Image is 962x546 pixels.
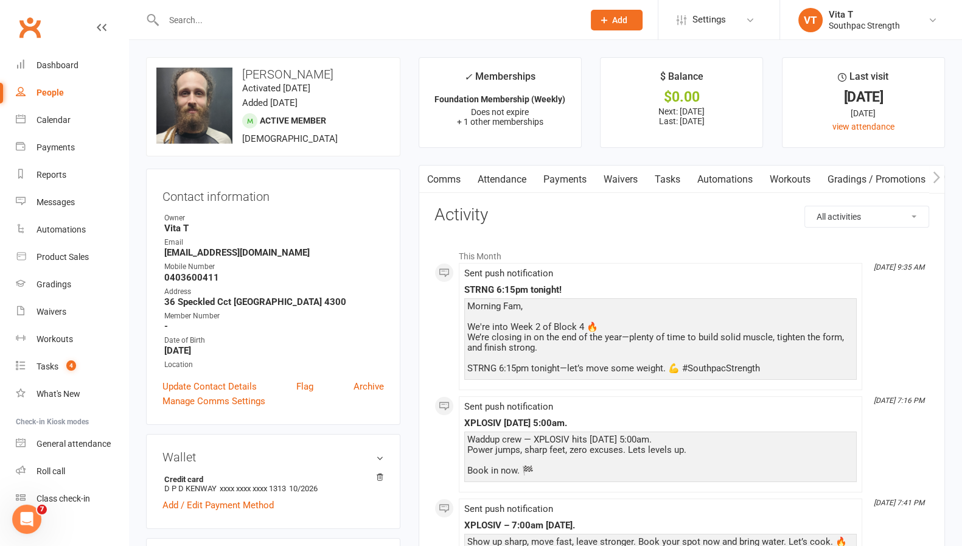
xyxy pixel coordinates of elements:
i: ✓ [464,71,472,83]
div: Class check-in [37,494,90,503]
div: Owner [164,212,384,224]
a: Tasks [646,166,689,194]
div: Location [164,359,384,371]
strong: [EMAIL_ADDRESS][DOMAIN_NAME] [164,247,384,258]
strong: Foundation Membership (Weekly) [434,94,565,104]
div: [DATE] [793,107,933,120]
strong: - [164,321,384,332]
strong: Credit card [164,475,378,484]
a: Gradings [16,271,128,298]
div: Mobile Number [164,261,384,273]
h3: Contact information [162,185,384,203]
a: Attendance [469,166,535,194]
div: Payments [37,142,75,152]
li: This Month [434,243,929,263]
div: Product Sales [37,252,89,262]
div: STRNG 6:15pm tonight! [464,285,857,295]
a: Waivers [595,166,646,194]
a: Manage Comms Settings [162,394,265,408]
div: Member Number [164,310,384,322]
span: Does not expire [471,107,529,117]
a: Workouts [761,166,819,194]
div: Address [164,286,384,298]
span: 10/2026 [289,484,318,493]
li: D P D KENWAY [162,473,384,495]
span: 7 [37,505,47,514]
i: [DATE] 7:41 PM [874,499,924,507]
a: Product Sales [16,243,128,271]
a: Messages [16,189,128,216]
div: Waivers [37,307,66,317]
div: Dashboard [37,60,78,70]
span: Active member [260,116,326,125]
a: Add / Edit Payment Method [162,498,274,513]
div: Date of Birth [164,335,384,346]
div: Morning Fam, We're into Week 2 of Block 4 🔥 We’re closing in on the end of the year—plenty of tim... [467,301,854,374]
time: Added [DATE] [242,97,298,108]
a: Reports [16,161,128,189]
div: Reports [37,170,66,180]
span: [DEMOGRAPHIC_DATA] [242,133,338,144]
a: Roll call [16,458,128,485]
p: Next: [DATE] Last: [DATE] [612,107,751,126]
span: + 1 other memberships [457,117,543,127]
h3: [PERSON_NAME] [156,68,390,81]
div: General attendance [37,439,111,449]
a: Automations [16,216,128,243]
a: Clubworx [15,12,45,43]
a: Flag [296,379,313,394]
a: Archive [354,379,384,394]
strong: [DATE] [164,345,384,356]
a: Update Contact Details [162,379,257,394]
img: image1741772885.png [156,68,232,144]
span: Sent push notification [464,401,553,412]
strong: Vita T [164,223,384,234]
input: Search... [160,12,575,29]
div: $0.00 [612,91,751,103]
div: Tasks [37,362,58,371]
div: Automations [37,225,86,234]
a: Workouts [16,326,128,353]
a: What's New [16,380,128,408]
span: Settings [692,6,726,33]
button: Add [591,10,643,30]
div: $ Balance [660,69,703,91]
div: People [37,88,64,97]
span: Sent push notification [464,268,553,279]
iframe: Intercom live chat [12,505,41,534]
time: Activated [DATE] [242,83,310,94]
div: XPLOSIV [DATE] 5:00am. [464,418,857,429]
a: Calendar [16,107,128,134]
span: xxxx xxxx xxxx 1313 [220,484,286,493]
a: Tasks 4 [16,353,128,380]
h3: Wallet [162,450,384,464]
div: Gradings [37,279,71,289]
div: [DATE] [793,91,933,103]
a: Automations [689,166,761,194]
a: Payments [16,134,128,161]
a: People [16,79,128,107]
strong: 0403600411 [164,272,384,283]
div: Workouts [37,334,73,344]
div: XPLOSIV – 7:00am [DATE]. [464,520,857,531]
div: Vita T [829,9,900,20]
a: Class kiosk mode [16,485,128,513]
a: Waivers [16,298,128,326]
i: [DATE] 7:16 PM [874,396,924,405]
div: Waddup crew — XPLOSIV hits [DATE] 5:00am. Power jumps, sharp feet, zero excuses. Lets levels up. ... [467,435,854,476]
div: Last visit [838,69,888,91]
div: Southpac Strength [829,20,900,31]
div: Calendar [37,115,71,125]
a: view attendance [832,122,894,131]
a: Payments [535,166,595,194]
a: Comms [419,166,469,194]
span: 4 [66,360,76,371]
i: [DATE] 9:35 AM [874,263,924,271]
div: Messages [37,197,75,207]
div: Memberships [464,69,535,91]
div: VT [798,8,823,32]
div: Roll call [37,466,65,476]
span: Sent push notification [464,503,553,514]
div: What's New [37,389,80,399]
strong: 36 Speckled Cct [GEOGRAPHIC_DATA] 4300 [164,296,384,307]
